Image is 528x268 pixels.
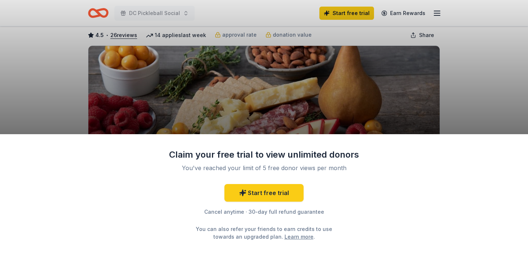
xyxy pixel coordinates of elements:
div: You can also refer your friends to earn credits to use towards an upgraded plan. . [189,225,339,241]
div: You've reached your limit of 5 free donor views per month [177,164,351,172]
a: Start free trial [224,184,304,202]
div: Cancel anytime · 30-day full refund guarantee [169,208,359,216]
div: Claim your free trial to view unlimited donors [169,149,359,161]
a: Learn more [285,233,313,241]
